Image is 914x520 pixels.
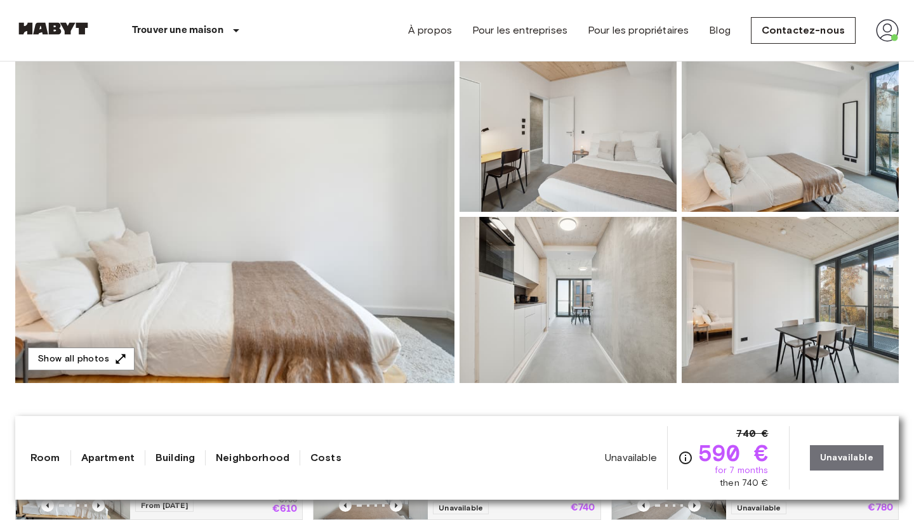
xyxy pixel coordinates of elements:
[715,464,769,477] span: for 7 months
[15,22,91,35] img: Habyt
[472,23,567,38] a: Pour les entreprises
[81,450,135,465] a: Apartment
[868,503,893,513] p: €780
[132,23,223,38] p: Trouver une maison
[390,499,402,512] button: Previous image
[408,23,452,38] a: À propos
[156,450,195,465] a: Building
[30,450,60,465] a: Room
[736,426,769,441] span: 740 €
[731,502,787,514] span: Unavailable
[135,499,194,512] span: From [DATE]
[460,217,677,383] img: Picture of unit DE-01-264-006-03H
[698,441,769,464] span: 590 €
[92,499,105,512] button: Previous image
[339,499,352,512] button: Previous image
[15,413,899,432] span: All rooms in this apartment
[279,497,297,504] p: €760
[876,19,899,42] img: avatar
[678,450,693,465] svg: Check cost overview for full price breakdown. Please note that discounts apply to new joiners onl...
[15,46,454,383] img: Marketing picture of unit DE-01-264-006-03H
[310,450,341,465] a: Costs
[682,46,899,212] img: Picture of unit DE-01-264-006-03H
[272,504,298,514] p: €610
[571,503,595,513] p: €740
[709,23,731,38] a: Blog
[637,499,650,512] button: Previous image
[682,217,899,383] img: Picture of unit DE-01-264-006-03H
[688,499,701,512] button: Previous image
[28,348,135,371] button: Show all photos
[588,23,689,38] a: Pour les propriétaires
[720,477,769,490] span: then 740 €
[605,451,657,465] span: Unavailable
[751,17,856,44] a: Contactez-nous
[433,502,489,514] span: Unavailable
[460,46,677,212] img: Picture of unit DE-01-264-006-03H
[216,450,289,465] a: Neighborhood
[41,499,54,512] button: Previous image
